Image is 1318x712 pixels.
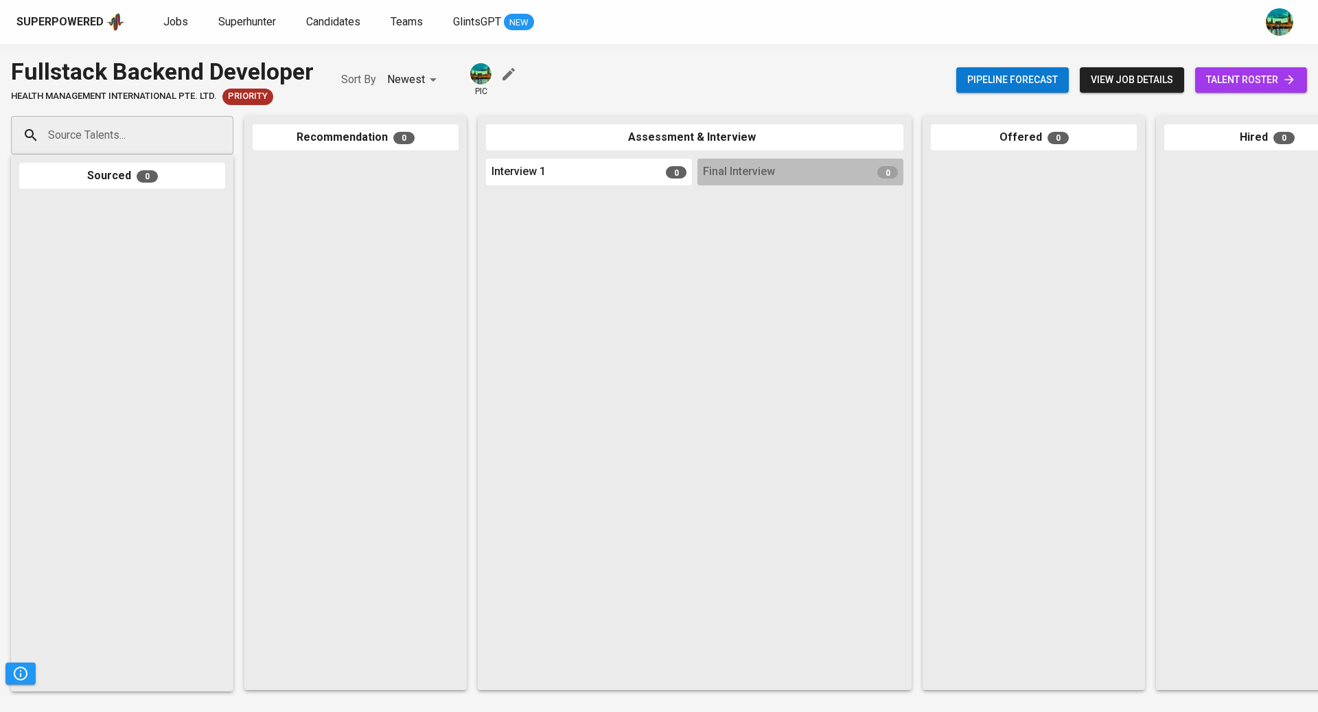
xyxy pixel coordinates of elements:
[1048,132,1069,144] span: 0
[19,163,225,190] div: Sourced
[222,90,273,103] span: Priority
[222,89,273,105] div: New Job received from Demand Team
[666,166,686,179] span: 0
[137,170,158,183] span: 0
[486,124,903,151] div: Assessment & Interview
[453,14,534,31] a: GlintsGPT NEW
[1080,67,1184,93] button: view job details
[1091,71,1173,89] span: view job details
[967,71,1058,89] span: Pipeline forecast
[163,14,191,31] a: Jobs
[16,14,104,30] div: Superpowered
[218,15,276,28] span: Superhunter
[306,14,363,31] a: Candidates
[253,124,459,151] div: Recommendation
[504,16,534,30] span: NEW
[453,15,501,28] span: GlintsGPT
[470,63,492,84] img: a5d44b89-0c59-4c54-99d0-a63b29d42bd3.jpg
[218,14,279,31] a: Superhunter
[341,71,376,88] p: Sort By
[387,71,425,88] p: Newest
[391,15,423,28] span: Teams
[1273,132,1295,144] span: 0
[106,12,125,32] img: app logo
[931,124,1137,151] div: Offered
[956,67,1069,93] button: Pipeline forecast
[492,164,546,180] span: Interview 1
[306,15,360,28] span: Candidates
[393,132,415,144] span: 0
[11,55,314,89] div: Fullstack Backend Developer
[226,134,229,137] button: Open
[387,67,441,93] div: Newest
[11,90,217,103] span: HEALTH MANAGEMENT INTERNATIONAL PTE. LTD.
[16,12,125,32] a: Superpoweredapp logo
[1195,67,1307,93] a: talent roster
[163,15,188,28] span: Jobs
[5,663,36,685] button: Pipeline Triggers
[469,62,493,97] div: pic
[391,14,426,31] a: Teams
[1206,71,1296,89] span: talent roster
[703,164,775,180] span: Final Interview
[1266,8,1293,36] img: a5d44b89-0c59-4c54-99d0-a63b29d42bd3.jpg
[877,166,898,179] span: 0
